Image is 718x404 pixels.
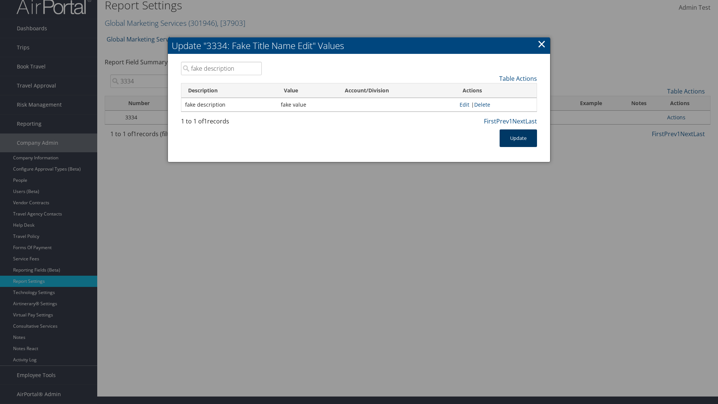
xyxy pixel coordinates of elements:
[277,83,338,98] th: Value: activate to sort column ascending
[499,74,537,83] a: Table Actions
[512,117,525,125] a: Next
[277,98,338,111] td: fake value
[496,117,509,125] a: Prev
[484,117,496,125] a: First
[500,129,537,147] button: Update
[204,117,207,125] span: 1
[474,101,490,108] a: Delete
[460,101,469,108] a: Edit
[181,98,277,111] td: fake description
[525,117,537,125] a: Last
[456,83,537,98] th: Actions
[181,83,277,98] th: Description: activate to sort column descending
[181,117,262,129] div: 1 to 1 of records
[168,37,550,54] h2: Update "3334: Fake Title Name Edit" Values
[456,98,537,111] td: |
[537,36,546,51] a: ×
[338,83,456,98] th: Account/Division: activate to sort column ascending
[509,117,512,125] a: 1
[181,62,262,75] input: Search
